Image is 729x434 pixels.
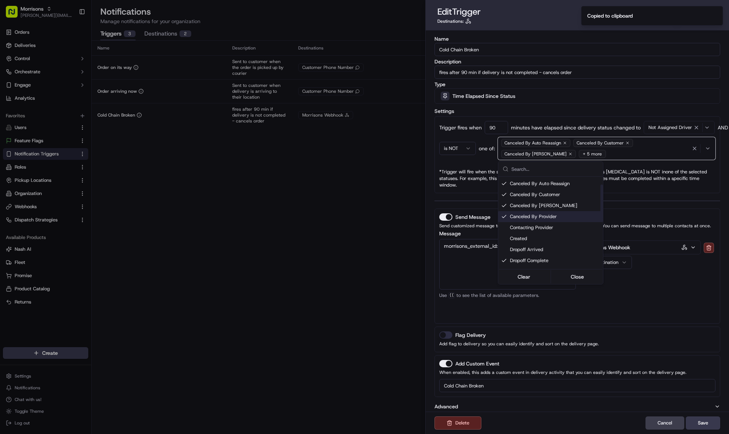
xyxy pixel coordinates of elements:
div: Start new chat [25,70,120,77]
span: Pylon [73,124,89,130]
button: Close [552,272,603,282]
input: Got a question? Start typing here... [19,47,132,55]
button: Start new chat [125,72,133,81]
a: 📗Knowledge Base [4,103,59,117]
div: We're available if you need us! [25,77,93,83]
input: Search... [511,162,599,176]
span: API Documentation [69,106,118,114]
div: Suggestions [498,177,603,284]
span: Dropoff Arrived [510,246,600,253]
div: 📗 [7,107,13,113]
span: Canceled By [PERSON_NAME] [510,202,600,209]
span: Knowledge Base [15,106,56,114]
span: Canceled By Provider [510,213,600,220]
span: Created [510,235,600,242]
span: Dropoff Complete [510,257,600,264]
button: Clear [499,272,549,282]
span: Contacting Provider [510,224,600,231]
a: 💻API Documentation [59,103,121,117]
img: Nash [7,7,22,22]
span: Canceled By Auto Reassign [510,180,600,187]
img: 1736555255976-a54dd68f-1ca7-489b-9aae-adbdc363a1c4 [7,70,21,83]
span: Canceled By Customer [510,191,600,198]
div: 💻 [62,107,68,113]
p: Welcome 👋 [7,29,133,41]
a: Powered byPylon [52,124,89,130]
